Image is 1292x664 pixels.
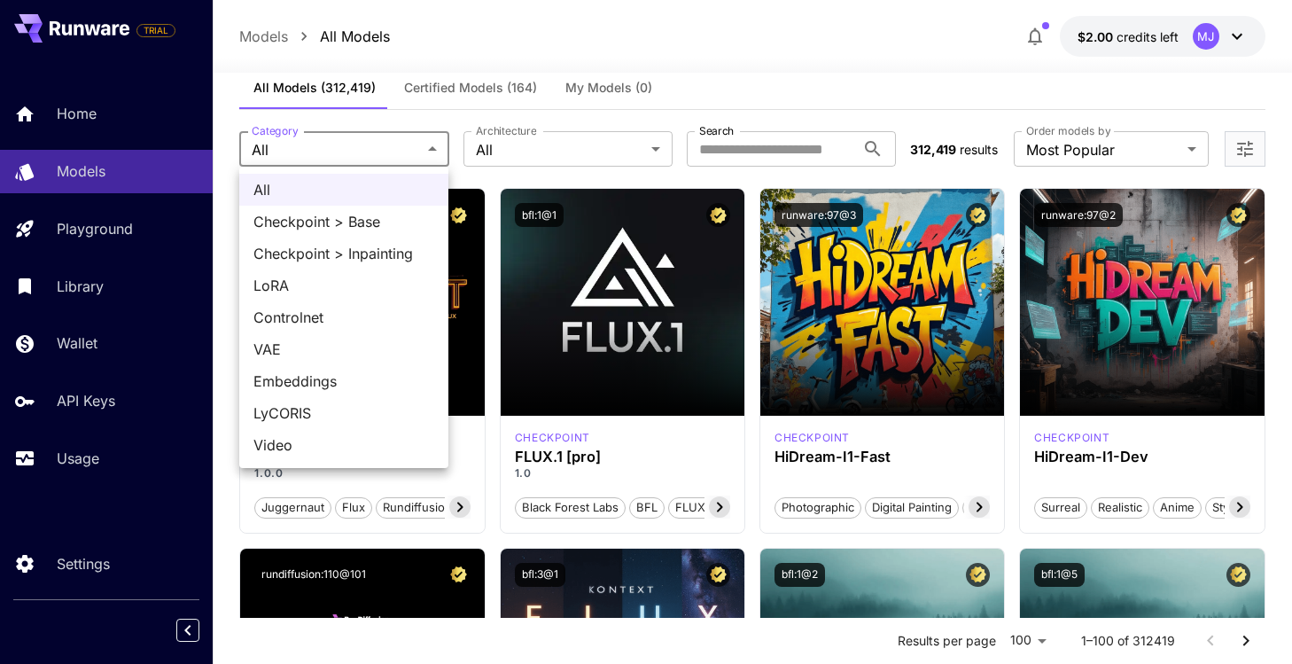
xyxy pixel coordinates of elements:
span: Embeddings [253,371,434,392]
span: Controlnet [253,307,434,328]
span: LoRA [253,275,434,296]
span: VAE [253,339,434,360]
span: Video [253,434,434,456]
span: Checkpoint > Base [253,211,434,232]
span: All [253,179,434,200]
span: Checkpoint > Inpainting [253,243,434,264]
span: LyCORIS [253,402,434,424]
